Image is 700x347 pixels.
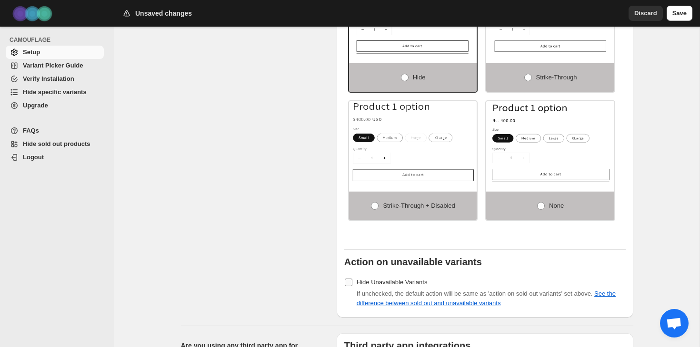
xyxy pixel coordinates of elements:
[6,46,104,59] a: Setup
[660,309,689,337] a: Chat öffnen
[10,36,108,44] span: CAMOUFLAGE
[23,127,39,134] span: FAQs
[23,48,40,56] span: Setup
[6,99,104,112] a: Upgrade
[667,6,692,21] button: Save
[349,101,477,182] img: Strike-through + Disabled
[629,6,663,21] button: Discard
[634,9,657,18] span: Discard
[23,140,90,147] span: Hide sold out products
[672,9,687,18] span: Save
[6,86,104,99] a: Hide specific variants
[23,88,87,96] span: Hide specific variants
[549,202,564,209] span: None
[23,62,83,69] span: Variant Picker Guide
[383,202,455,209] span: Strike-through + Disabled
[6,151,104,164] a: Logout
[6,59,104,72] a: Variant Picker Guide
[486,101,614,182] img: None
[23,154,44,161] span: Logout
[6,72,104,86] a: Verify Installation
[357,279,428,286] span: Hide Unavailable Variants
[6,137,104,151] a: Hide sold out products
[23,102,48,109] span: Upgrade
[536,74,577,81] span: Strike-through
[413,74,426,81] span: Hide
[135,9,192,18] h2: Unsaved changes
[6,124,104,137] a: FAQs
[344,257,482,267] b: Action on unavailable variants
[357,290,616,307] span: If unchecked, the default action will be same as 'action on sold out variants' set above.
[23,75,74,82] span: Verify Installation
